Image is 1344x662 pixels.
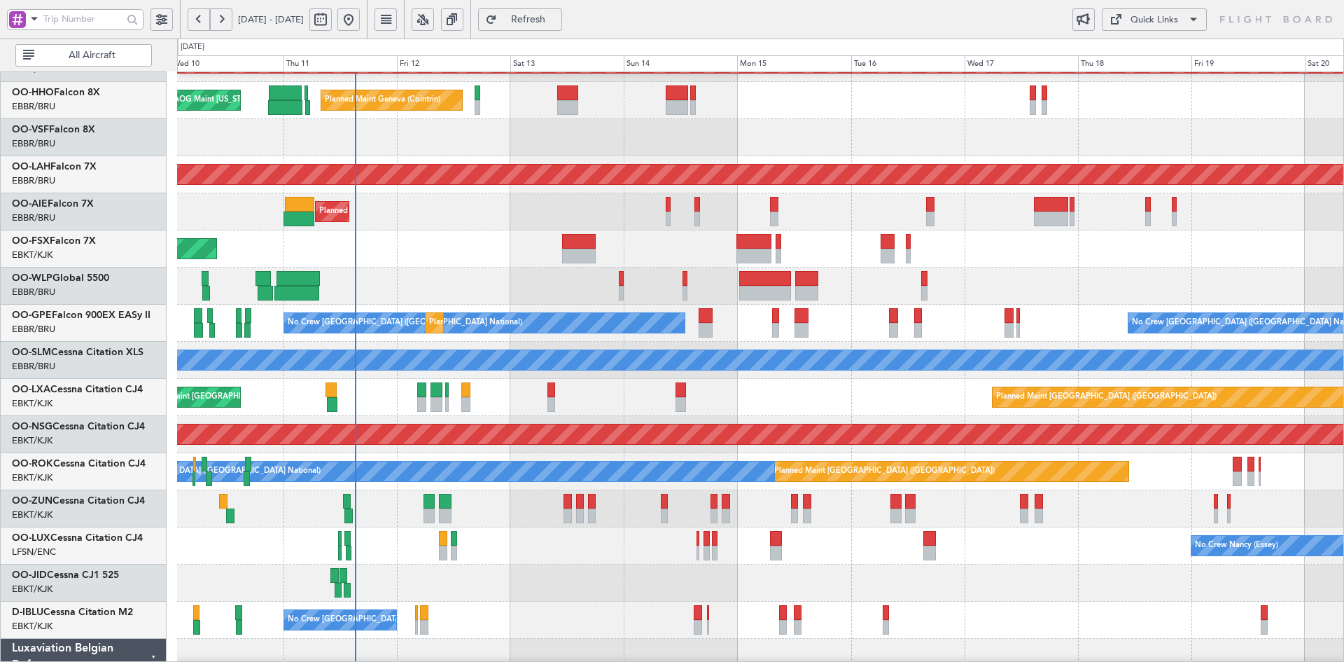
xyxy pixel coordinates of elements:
[12,385,143,394] a: OO-LXACessna Citation CJ4
[319,201,540,222] div: Planned Maint [GEOGRAPHIC_DATA] ([GEOGRAPHIC_DATA])
[12,533,50,543] span: OO-LUX
[60,461,321,482] div: A/C Unavailable [GEOGRAPHIC_DATA] ([GEOGRAPHIC_DATA] National)
[12,434,52,447] a: EBKT/KJK
[15,44,152,67] button: All Aircraft
[12,570,119,580] a: OO-JIDCessna CJ1 525
[12,509,52,521] a: EBKT/KJK
[737,55,850,72] div: Mon 15
[12,459,146,469] a: OO-ROKCessna Citation CJ4
[12,385,50,394] span: OO-LXA
[12,199,94,209] a: OO-AIEFalcon 7X
[12,199,48,209] span: OO-AIE
[12,360,55,373] a: EBBR/BRU
[500,15,557,25] span: Refresh
[12,323,55,336] a: EBBR/BRU
[12,273,52,283] span: OO-WLP
[12,100,55,113] a: EBBR/BRU
[12,137,55,150] a: EBBR/BRU
[12,533,143,543] a: OO-LUXCessna Citation CJ4
[12,286,55,298] a: EBBR/BRU
[12,236,50,246] span: OO-FSX
[12,607,43,617] span: D-IBLU
[478,8,562,31] button: Refresh
[429,312,682,333] div: Planned Maint [GEOGRAPHIC_DATA] ([GEOGRAPHIC_DATA] National)
[12,310,52,320] span: OO-GPE
[1195,535,1278,556] div: No Crew Nancy (Essey)
[1191,55,1305,72] div: Fri 19
[12,422,52,432] span: OO-NSG
[996,387,1217,408] div: Planned Maint [GEOGRAPHIC_DATA] ([GEOGRAPHIC_DATA])
[12,546,56,558] a: LFSN/ENC
[12,397,52,410] a: EBKT/KJK
[288,312,522,333] div: No Crew [GEOGRAPHIC_DATA] ([GEOGRAPHIC_DATA] National)
[1102,8,1207,31] button: Quick Links
[510,55,624,72] div: Sat 13
[288,609,522,630] div: No Crew [GEOGRAPHIC_DATA] ([GEOGRAPHIC_DATA] National)
[12,174,55,187] a: EBBR/BRU
[12,583,52,595] a: EBKT/KJK
[12,459,53,469] span: OO-ROK
[283,55,397,72] div: Thu 11
[12,273,109,283] a: OO-WLPGlobal 5500
[12,422,145,432] a: OO-NSGCessna Citation CJ4
[12,496,145,506] a: OO-ZUNCessna Citation CJ4
[965,55,1078,72] div: Wed 17
[1130,13,1178,27] div: Quick Links
[12,310,150,320] a: OO-GPEFalcon 900EX EASy II
[12,347,143,357] a: OO-SLMCessna Citation XLS
[325,90,440,111] div: Planned Maint Geneva (Cointrin)
[12,125,49,135] span: OO-VSF
[12,620,52,633] a: EBKT/KJK
[181,41,204,53] div: [DATE]
[170,55,283,72] div: Wed 10
[43,8,122,29] input: Trip Number
[12,236,96,246] a: OO-FSXFalcon 7X
[1078,55,1191,72] div: Thu 18
[238,13,304,26] span: [DATE] - [DATE]
[12,212,55,224] a: EBBR/BRU
[774,461,995,482] div: Planned Maint [GEOGRAPHIC_DATA] ([GEOGRAPHIC_DATA])
[624,55,737,72] div: Sun 14
[851,55,965,72] div: Tue 16
[397,55,510,72] div: Fri 12
[12,496,52,506] span: OO-ZUN
[12,249,52,261] a: EBKT/KJK
[12,162,97,172] a: OO-LAHFalcon 7X
[12,347,51,357] span: OO-SLM
[12,471,52,484] a: EBKT/KJK
[12,162,50,172] span: OO-LAH
[12,125,95,135] a: OO-VSFFalcon 8X
[12,570,47,580] span: OO-JID
[12,88,54,97] span: OO-HHO
[12,88,100,97] a: OO-HHOFalcon 8X
[12,607,133,617] a: D-IBLUCessna Citation M2
[37,50,147,60] span: All Aircraft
